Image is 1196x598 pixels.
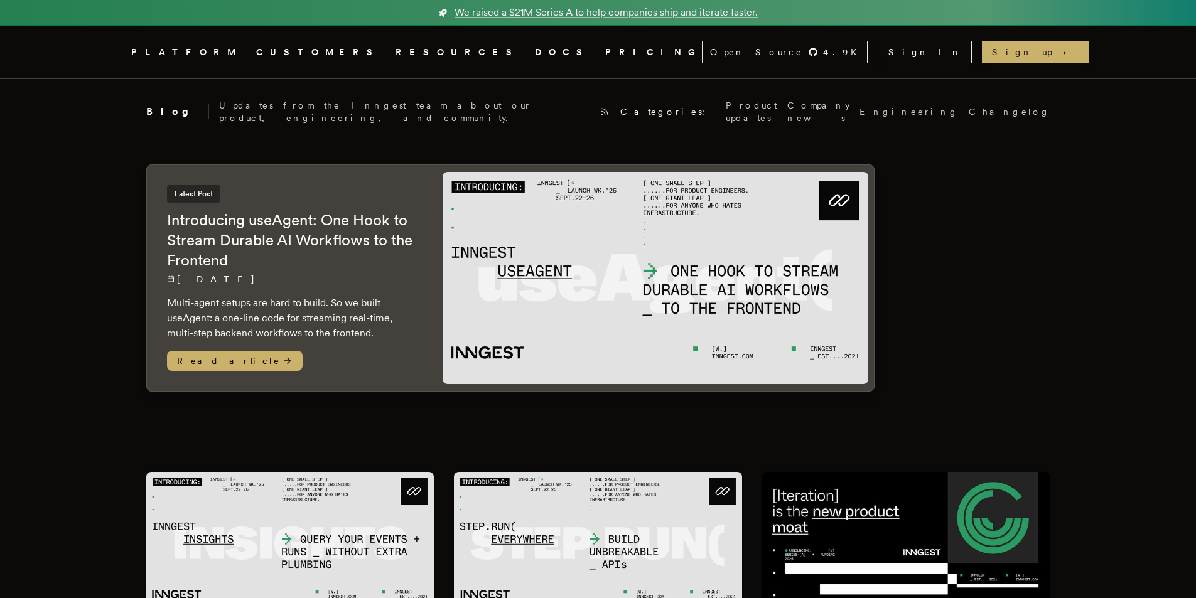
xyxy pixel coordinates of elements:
span: → [1057,46,1079,58]
a: CUSTOMERS [256,45,380,60]
img: Featured image for Introducing useAgent: One Hook to Stream Durable AI Workflows to the Frontend ... [443,172,869,385]
button: PLATFORM [131,45,241,60]
span: 4.9 K [823,46,865,58]
a: Product updates [726,99,777,124]
p: [DATE] [167,273,418,286]
button: RESOURCES [396,45,520,60]
a: Sign In [878,41,972,63]
p: Multi-agent setups are hard to build. So we built useAgent: a one-line code for streaming real-ti... [167,296,418,341]
a: Changelog [969,105,1050,118]
span: We raised a $21M Series A to help companies ship and iterate faster. [455,5,758,20]
a: Engineering [859,105,959,118]
span: Latest Post [167,185,220,203]
a: Company news [787,99,849,124]
a: Latest PostIntroducing useAgent: One Hook to Stream Durable AI Workflows to the Frontend[DATE] Mu... [146,164,875,392]
a: Sign up [982,41,1089,63]
span: Read article [167,351,303,371]
a: PRICING [605,45,702,60]
nav: Global [96,26,1101,78]
p: Updates from the Inngest team about our product, engineering, and community. [219,99,590,124]
span: Categories: [620,105,716,118]
span: Open Source [710,46,803,58]
h2: Introducing useAgent: One Hook to Stream Durable AI Workflows to the Frontend [167,210,418,270]
a: DOCS [535,45,590,60]
h2: Blog [146,104,209,119]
